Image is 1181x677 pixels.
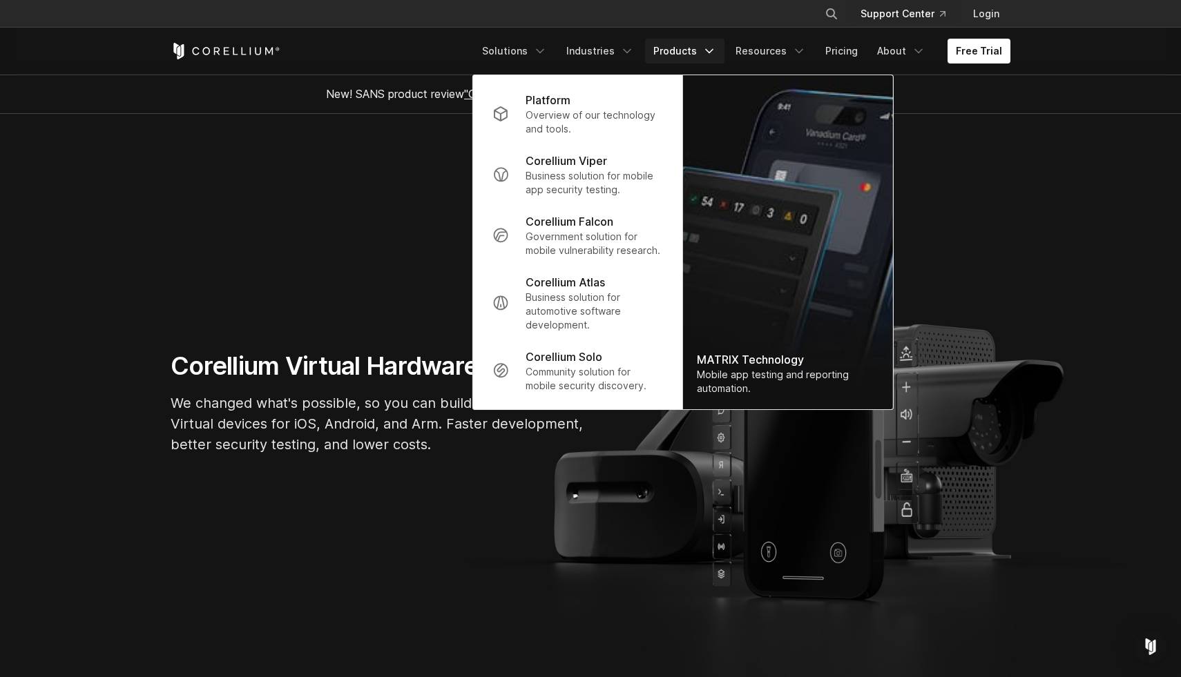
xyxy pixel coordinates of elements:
a: Corellium Home [171,43,280,59]
a: "Collaborative Mobile App Security Development and Analysis" [464,87,782,101]
h1: Corellium Virtual Hardware [171,351,585,382]
a: Pricing [817,39,866,63]
span: New! SANS product review now available. [326,87,855,101]
a: Support Center [849,1,957,26]
a: Platform Overview of our technology and tools. [481,84,674,144]
a: Login [962,1,1010,26]
p: Business solution for mobile app security testing. [526,169,663,197]
a: Corellium Viper Business solution for mobile app security testing. [481,144,674,205]
a: Corellium Atlas Business solution for automotive software development. [481,266,674,340]
a: Solutions [474,39,555,63]
div: Open Intercom Messenger [1134,630,1167,663]
div: Navigation Menu [474,39,1010,63]
p: Business solution for automotive software development. [526,291,663,332]
p: Corellium Falcon [526,213,613,230]
a: Corellium Solo Community solution for mobile security discovery. [481,340,674,401]
a: MATRIX Technology Mobile app testing and reporting automation. [683,75,893,409]
a: Corellium Falcon Government solution for mobile vulnerability research. [481,205,674,266]
a: About [869,39,934,63]
a: Free Trial [948,39,1010,63]
p: Corellium Atlas [526,274,605,291]
p: Platform [526,92,570,108]
p: Government solution for mobile vulnerability research. [526,230,663,257]
a: Products [645,39,724,63]
p: We changed what's possible, so you can build what's next. Virtual devices for iOS, Android, and A... [171,393,585,455]
p: Corellium Solo [526,349,602,365]
button: Search [819,1,844,26]
p: Overview of our technology and tools. [526,108,663,136]
div: MATRIX Technology [697,351,879,368]
a: Industries [558,39,642,63]
div: Mobile app testing and reporting automation. [697,368,879,395]
p: Corellium Viper [526,153,607,169]
a: Resources [727,39,814,63]
p: Community solution for mobile security discovery. [526,365,663,393]
div: Navigation Menu [808,1,1010,26]
img: Matrix_WebNav_1x [683,75,893,409]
